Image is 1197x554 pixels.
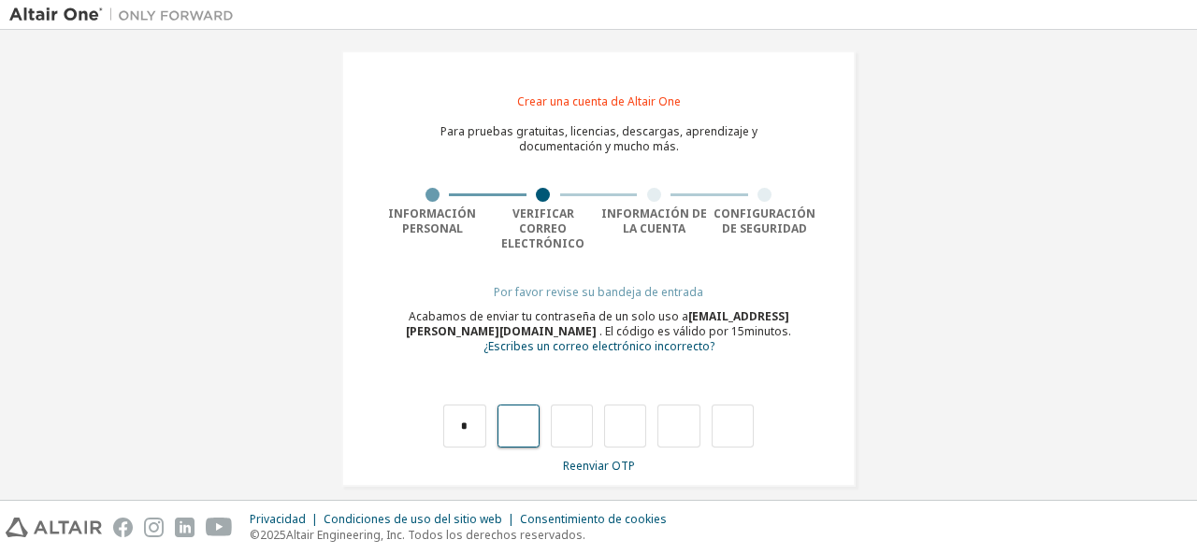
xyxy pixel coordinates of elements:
img: altair_logo.svg [6,518,102,537]
font: ¿Escribes un correo electrónico incorrecto? [483,338,714,354]
font: Para pruebas gratuitas, licencias, descargas, aprendizaje y [440,123,757,139]
font: Acabamos de enviar tu contraseña de un solo uso a [409,308,688,324]
font: Consentimiento de cookies [520,511,667,527]
img: youtube.svg [206,518,233,537]
font: Información personal [388,206,476,236]
font: Información de la cuenta [601,206,707,236]
img: instagram.svg [144,518,164,537]
font: © [250,527,260,543]
font: Crear una cuenta de Altair One [517,93,681,109]
font: [EMAIL_ADDRESS][PERSON_NAME][DOMAIN_NAME] [406,308,789,339]
font: Altair Engineering, Inc. Todos los derechos reservados. [286,527,585,543]
img: Altair Uno [9,6,243,24]
font: Configuración de seguridad [714,206,815,236]
font: Verificar correo electrónico [501,206,584,251]
font: Reenviar OTP [563,458,635,474]
font: Condiciones de uso del sitio web [324,511,502,527]
font: Privacidad [250,511,306,527]
img: facebook.svg [113,518,133,537]
font: documentación y mucho más. [519,138,679,154]
font: minutos. [744,323,791,339]
font: 2025 [260,527,286,543]
font: Por favor revise su bandeja de entrada [494,284,703,300]
img: linkedin.svg [175,518,195,537]
font: . El código es válido por [599,323,728,339]
a: Regresar al formulario de registro [483,341,714,353]
font: 15 [731,323,744,339]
